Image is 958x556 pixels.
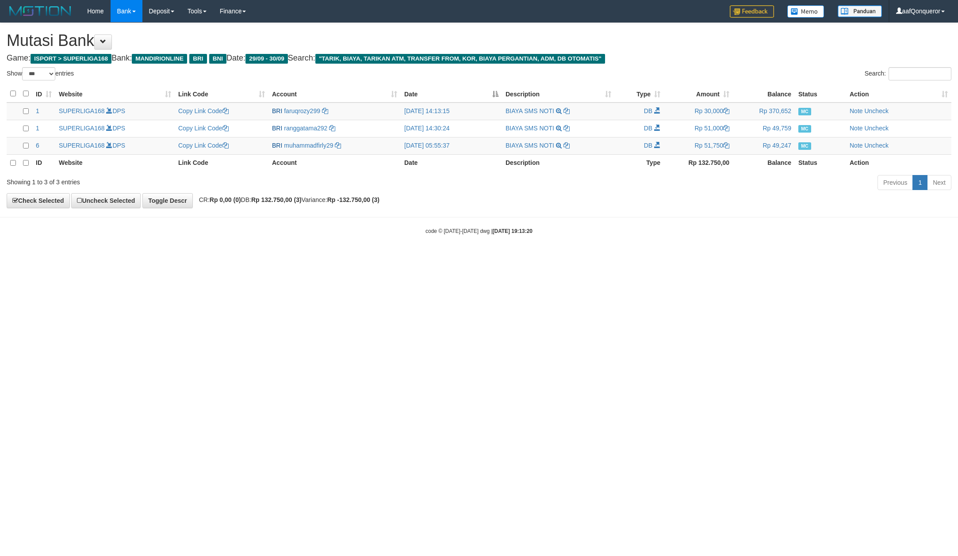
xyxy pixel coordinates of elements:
select: Showentries [22,67,55,80]
a: Uncheck [864,142,888,149]
td: DPS [55,137,175,154]
a: Copy faruqrozy299 to clipboard [322,107,328,114]
span: DB [644,107,652,114]
a: SUPERLIGA168 [59,125,105,132]
span: Manually Checked by: aafKayli [798,142,811,150]
th: Website [55,154,175,171]
span: BRI [272,125,282,132]
span: 29/09 - 30/09 [245,54,288,64]
span: CR: DB: Variance: [195,196,379,203]
a: Uncheck Selected [71,193,141,208]
span: MANDIRIONLINE [132,54,187,64]
td: [DATE] 14:13:15 [401,103,502,120]
th: Rp 132.750,00 [664,154,733,171]
td: [DATE] 05:55:37 [401,137,502,154]
a: Previous [878,175,913,190]
a: Copy Rp 30,000 to clipboard [723,107,729,114]
th: Link Code [175,154,268,171]
a: Copy muhammadfirly29 to clipboard [335,142,341,149]
img: MOTION_logo.png [7,4,74,18]
strong: [DATE] 19:13:20 [493,228,533,234]
a: BIAYA SMS NOTI [506,107,554,114]
th: Type: activate to sort column ascending [615,85,664,103]
a: muhammadfirly29 [284,142,333,149]
td: Rp 370,652 [733,103,795,120]
a: faruqrozy299 [284,107,320,114]
th: Date [401,154,502,171]
th: Amount: activate to sort column ascending [664,85,733,103]
th: ID [32,154,55,171]
a: SUPERLIGA168 [59,142,105,149]
a: Copy Link Code [178,125,229,132]
a: Copy BIAYA SMS NOTI to clipboard [563,107,570,114]
td: Rp 49,247 [733,137,795,154]
td: DPS [55,103,175,120]
label: Search: [865,67,951,80]
td: [DATE] 14:30:24 [401,120,502,137]
th: Date: activate to sort column descending [401,85,502,103]
th: Account [268,154,401,171]
span: BRI [189,54,207,64]
a: Copy Link Code [178,142,229,149]
th: Description [502,154,615,171]
td: Rp 49,759 [733,120,795,137]
a: BIAYA SMS NOTI [506,125,554,132]
a: Note [850,142,863,149]
a: Uncheck [864,125,888,132]
h4: Game: Bank: Date: Search: [7,54,951,63]
th: Website: activate to sort column ascending [55,85,175,103]
a: Toggle Descr [142,193,193,208]
th: Status [795,154,846,171]
span: 1 [36,107,39,114]
th: Description: activate to sort column ascending [502,85,615,103]
th: Link Code: activate to sort column ascending [175,85,268,103]
a: Copy BIAYA SMS NOTI to clipboard [563,142,570,149]
td: DPS [55,120,175,137]
span: 1 [36,125,39,132]
img: Feedback.jpg [730,5,774,18]
td: Rp 51,000 [664,120,733,137]
th: Account: activate to sort column ascending [268,85,401,103]
img: Button%20Memo.svg [787,5,824,18]
a: 1 [912,175,927,190]
a: Next [927,175,951,190]
th: Balance [733,85,795,103]
span: BNI [209,54,226,64]
td: Rp 30,000 [664,103,733,120]
label: Show entries [7,67,74,80]
span: Manually Checked by: aafmnamm [798,125,811,133]
span: DB [644,125,652,132]
span: 6 [36,142,39,149]
a: Copy Link Code [178,107,229,114]
img: panduan.png [838,5,882,17]
span: DB [644,142,652,149]
span: Manually Checked by: aafmnamm [798,108,811,115]
td: Rp 51,750 [664,137,733,154]
a: ranggatama292 [284,125,327,132]
a: BIAYA SMS NOTI [506,142,554,149]
strong: Rp 0,00 (0) [210,196,241,203]
a: Note [850,125,863,132]
th: Type [615,154,664,171]
a: Uncheck [864,107,888,114]
a: Copy Rp 51,750 to clipboard [723,142,729,149]
th: Action: activate to sort column ascending [846,85,951,103]
a: Check Selected [7,193,70,208]
strong: Rp 132.750,00 (3) [251,196,302,203]
th: Status [795,85,846,103]
span: "TARIK, BIAYA, TARIKAN ATM, TRANSFER FROM, KOR, BIAYA PERGANTIAN, ADM, DB OTOMATIS" [315,54,605,64]
strong: Rp -132.750,00 (3) [327,196,379,203]
input: Search: [889,67,951,80]
a: Copy ranggatama292 to clipboard [329,125,335,132]
div: Showing 1 to 3 of 3 entries [7,174,393,187]
a: Note [850,107,863,114]
th: ID: activate to sort column ascending [32,85,55,103]
small: code © [DATE]-[DATE] dwg | [425,228,533,234]
h1: Mutasi Bank [7,32,951,50]
a: Copy BIAYA SMS NOTI to clipboard [563,125,570,132]
th: Balance [733,154,795,171]
span: BRI [272,107,282,114]
th: Action [846,154,951,171]
a: SUPERLIGA168 [59,107,105,114]
span: ISPORT > SUPERLIGA168 [31,54,111,64]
